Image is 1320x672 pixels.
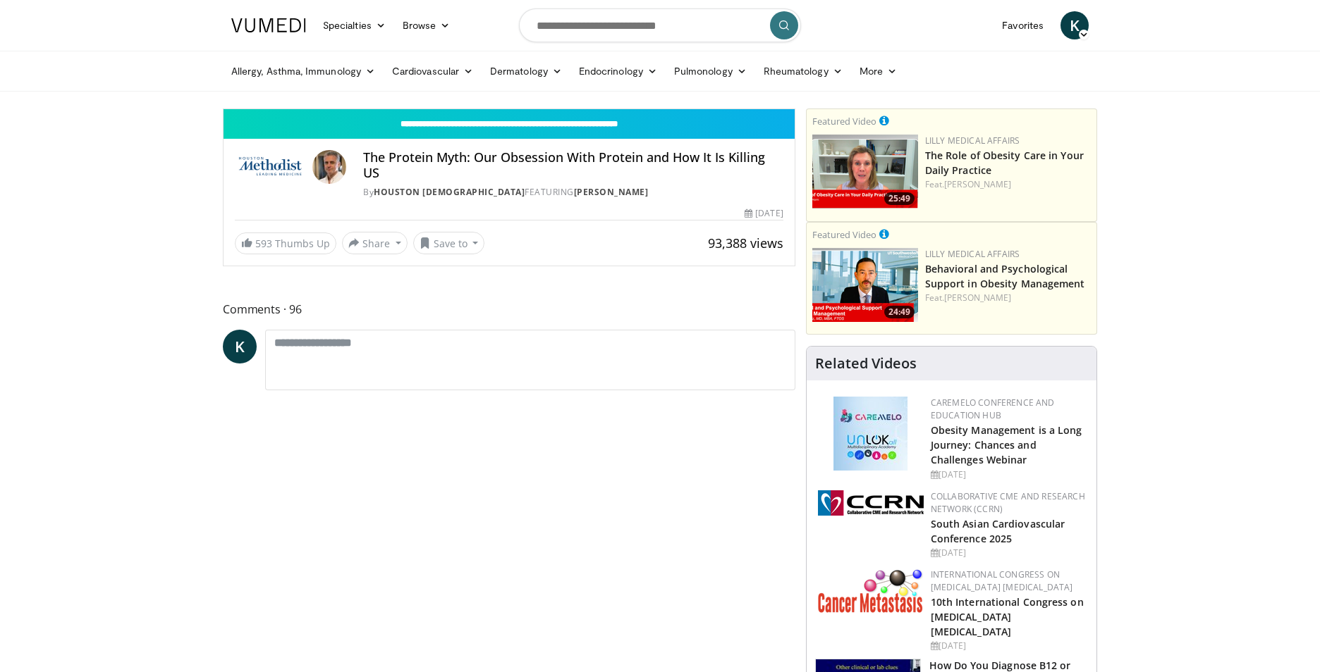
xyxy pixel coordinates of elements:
[925,178,1091,191] div: Feat.
[363,150,783,180] h4: The Protein Myth: Our Obsession With Protein and How It Is Killing US
[312,150,346,184] img: Avatar
[851,57,905,85] a: More
[931,468,1085,481] div: [DATE]
[235,150,307,184] img: Houston Methodist
[931,547,1085,559] div: [DATE]
[384,57,482,85] a: Cardiovascular
[931,423,1082,466] a: Obesity Management is a Long Journey: Chances and Challenges Webinar
[223,300,795,318] span: Comments 96
[745,207,783,220] div: [DATE]
[884,306,915,318] span: 24:49
[519,8,801,42] input: Search topics, interventions
[394,11,459,39] a: Browse
[812,115,876,127] small: Featured Video
[931,640,1085,652] div: [DATE]
[812,248,918,322] img: ba3304f6-7838-4e41-9c0f-2e31ebde6754.png.150x105_q85_crop-smart_upscale.png
[363,186,783,199] div: By FEATURING
[925,292,1091,304] div: Feat.
[223,57,384,85] a: Allergy, Asthma, Immunology
[925,149,1084,177] a: The Role of Obesity Care in Your Daily Practice
[708,235,783,251] span: 93,388 views
[755,57,851,85] a: Rheumatology
[235,232,336,254] a: 593 Thumbs Up
[884,192,915,205] span: 25:49
[482,57,570,85] a: Dermatology
[231,18,306,32] img: VuMedi Logo
[812,228,876,241] small: Featured Video
[925,262,1085,290] a: Behavioral and Psychological Support in Obesity Management
[994,11,1052,39] a: Favorites
[255,237,272,250] span: 593
[574,186,649,198] a: [PERSON_NAME]
[931,517,1065,545] a: South Asian Cardiovascular Conference 2025
[342,232,408,254] button: Share
[815,355,917,372] h4: Related Videos
[931,595,1084,638] a: 10th International Congress on [MEDICAL_DATA] [MEDICAL_DATA]
[812,248,918,322] a: 24:49
[818,568,924,613] img: 6ff8bc22-9509-4454-a4f8-ac79dd3b8976.png.150x105_q85_autocrop_double_scale_upscale_version-0.2.png
[314,11,394,39] a: Specialties
[931,490,1085,515] a: Collaborative CME and Research Network (CCRN)
[374,186,525,198] a: Houston [DEMOGRAPHIC_DATA]
[925,248,1020,260] a: Lilly Medical Affairs
[818,490,924,516] img: a04ee3ba-8487-4636-b0fb-5e8d268f3737.png.150x105_q85_autocrop_double_scale_upscale_version-0.2.png
[925,135,1020,147] a: Lilly Medical Affairs
[944,292,1011,304] a: [PERSON_NAME]
[666,57,755,85] a: Pulmonology
[812,135,918,209] a: 25:49
[944,178,1011,190] a: [PERSON_NAME]
[413,232,485,254] button: Save to
[833,397,908,471] img: 45df64a9-a6de-482c-8a90-ada250f7980c.png.150x105_q85_autocrop_double_scale_upscale_version-0.2.jpg
[812,135,918,209] img: e1208b6b-349f-4914-9dd7-f97803bdbf1d.png.150x105_q85_crop-smart_upscale.png
[570,57,666,85] a: Endocrinology
[931,397,1055,421] a: CaReMeLO Conference and Education Hub
[223,330,257,363] a: K
[1061,11,1089,39] a: K
[931,568,1073,593] a: International Congress on [MEDICAL_DATA] [MEDICAL_DATA]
